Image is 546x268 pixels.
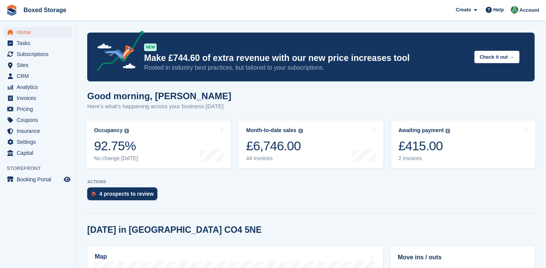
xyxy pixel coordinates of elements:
[20,4,69,16] a: Boxed Storage
[246,138,303,154] div: £6,746.00
[87,179,535,184] p: ACTIONS
[17,93,62,103] span: Invoices
[399,138,450,154] div: £415.00
[4,60,72,70] a: menu
[4,148,72,158] a: menu
[94,155,138,162] div: No change [DATE]
[17,60,62,70] span: Sites
[87,225,262,235] h2: [DATE] in [GEOGRAPHIC_DATA] CO4 5NE
[4,115,72,125] a: menu
[17,27,62,37] span: Home
[94,127,122,134] div: Occupancy
[4,104,72,114] a: menu
[446,129,450,133] img: icon-info-grey-7440780725fd019a000dd9b08b2336e03edf1995a4989e88bcd33f0948082b44.svg
[124,129,129,133] img: icon-info-grey-7440780725fd019a000dd9b08b2336e03edf1995a4989e88bcd33f0948082b44.svg
[144,64,468,72] p: Rooted in industry best practices, but tailored to your subscriptions.
[4,82,72,92] a: menu
[144,44,157,51] div: NEW
[4,71,72,81] a: menu
[511,6,518,14] img: Tobias Butler
[4,49,72,59] a: menu
[7,165,75,172] span: Storefront
[95,253,107,260] h2: Map
[17,71,62,81] span: CRM
[17,148,62,158] span: Capital
[4,137,72,147] a: menu
[246,155,303,162] div: 44 invoices
[4,126,72,136] a: menu
[63,175,72,184] a: Preview store
[17,104,62,114] span: Pricing
[87,91,231,101] h1: Good morning, [PERSON_NAME]
[399,127,444,134] div: Awaiting payment
[519,6,539,14] span: Account
[17,38,62,48] span: Tasks
[87,187,161,204] a: 4 prospects to review
[4,27,72,37] a: menu
[298,129,303,133] img: icon-info-grey-7440780725fd019a000dd9b08b2336e03edf1995a4989e88bcd33f0948082b44.svg
[493,6,504,14] span: Help
[398,253,527,262] h2: Move ins / outs
[399,155,450,162] div: 2 invoices
[474,51,519,63] button: Check it out →
[4,93,72,103] a: menu
[94,138,138,154] div: 92.75%
[91,31,144,74] img: price-adjustments-announcement-icon-8257ccfd72463d97f412b2fc003d46551f7dbcb40ab6d574587a9cd5c0d94...
[17,126,62,136] span: Insurance
[456,6,471,14] span: Create
[246,127,296,134] div: Month-to-date sales
[86,120,231,168] a: Occupancy 92.75% No change [DATE]
[87,102,231,111] p: Here's what's happening across your business [DATE]
[99,191,154,197] div: 4 prospects to review
[92,192,96,196] img: prospect-51fa495bee0391a8d652442698ab0144808aea92771e9ea1ae160a38d050c398.svg
[17,137,62,147] span: Settings
[4,38,72,48] a: menu
[144,53,468,64] p: Make £744.60 of extra revenue with our new price increases tool
[17,174,62,185] span: Booking Portal
[6,5,17,16] img: stora-icon-8386f47178a22dfd0bd8f6a31ec36ba5ce8667c1dd55bd0f319d3a0aa187defe.svg
[17,115,62,125] span: Coupons
[391,120,535,168] a: Awaiting payment £415.00 2 invoices
[17,49,62,59] span: Subscriptions
[238,120,383,168] a: Month-to-date sales £6,746.00 44 invoices
[17,82,62,92] span: Analytics
[4,174,72,185] a: menu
